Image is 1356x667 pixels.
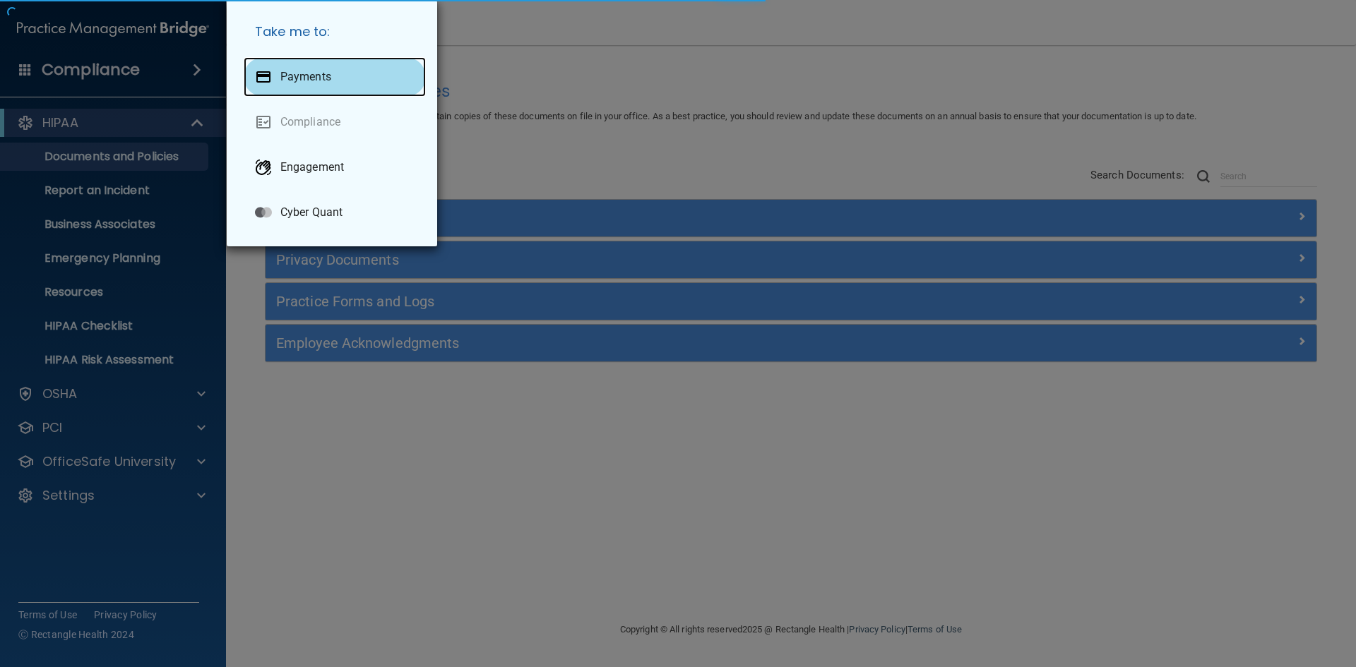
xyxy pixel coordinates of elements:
h5: Take me to: [244,12,426,52]
a: Payments [244,57,426,97]
a: Engagement [244,148,426,187]
p: Cyber Quant [280,205,343,220]
a: Cyber Quant [244,193,426,232]
p: Payments [280,70,331,84]
a: Compliance [244,102,426,142]
p: Engagement [280,160,344,174]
